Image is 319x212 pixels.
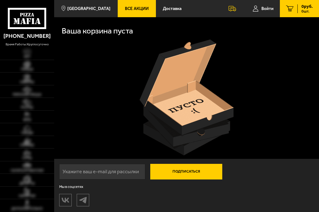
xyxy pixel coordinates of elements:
[140,39,234,155] img: пустая коробка
[67,7,111,11] span: [GEOGRAPHIC_DATA]
[150,164,222,179] button: Подписаться
[77,194,89,205] img: tg
[125,7,149,11] span: Все Акции
[59,184,139,189] span: Мы в соцсетях
[163,7,182,11] span: Доставка
[62,27,162,35] h1: Ваша корзина пуста
[301,9,313,13] span: 0 шт.
[301,4,313,9] span: 0 руб.
[59,194,71,205] img: vk
[261,7,274,11] span: Войти
[59,164,145,179] input: Укажите ваш e-mail для рассылки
